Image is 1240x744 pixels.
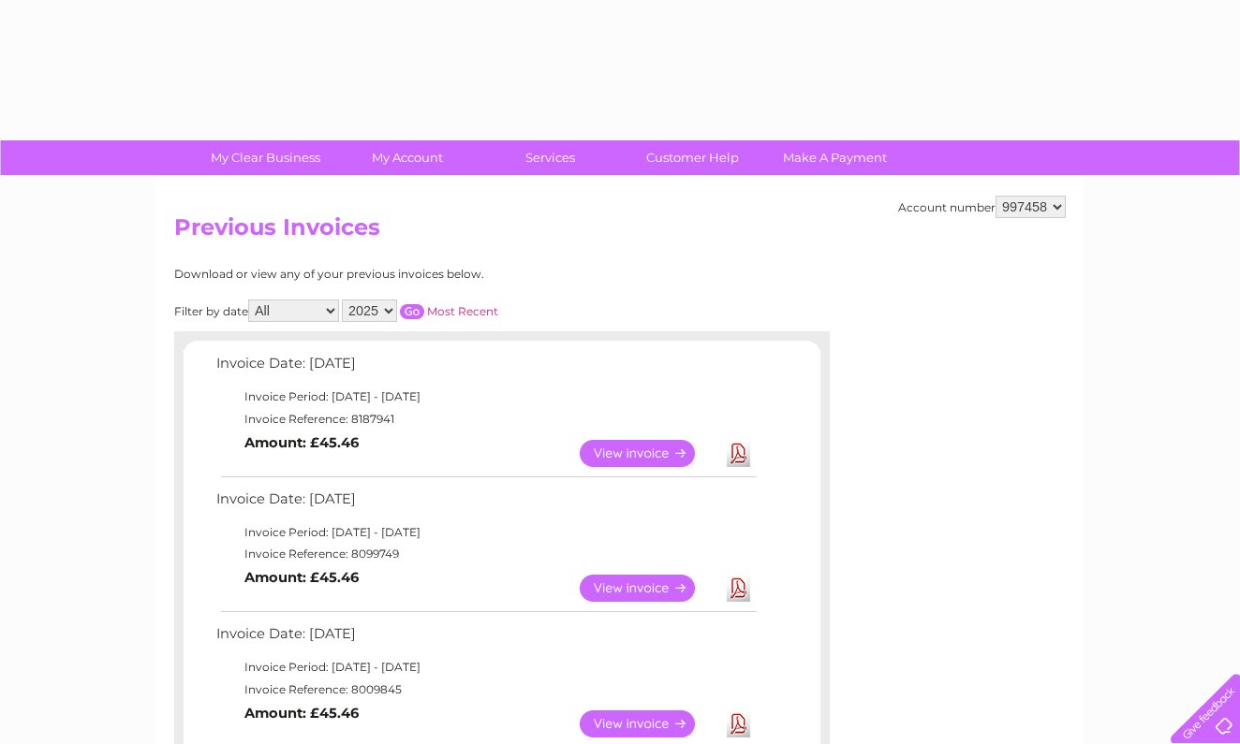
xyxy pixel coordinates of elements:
a: Services [473,140,627,175]
a: Download [727,440,750,467]
a: View [580,440,717,467]
a: My Account [331,140,485,175]
h2: Previous Invoices [174,214,1066,250]
td: Invoice Reference: 8187941 [212,408,760,430]
td: Invoice Date: [DATE] [212,621,760,656]
div: Account number [898,196,1066,218]
a: View [580,575,717,602]
a: Most Recent [427,304,498,318]
td: Invoice Period: [DATE] - [DATE] [212,656,760,678]
a: Download [727,575,750,602]
a: View [580,710,717,737]
div: Filter by date [174,299,666,322]
a: My Clear Business [188,140,343,175]
td: Invoice Date: [DATE] [212,487,760,521]
b: Amount: £45.46 [244,434,359,451]
td: Invoice Period: [DATE] - [DATE] [212,521,760,544]
a: Customer Help [615,140,770,175]
b: Amount: £45.46 [244,705,359,722]
b: Amount: £45.46 [244,569,359,586]
a: Make A Payment [758,140,912,175]
td: Invoice Period: [DATE] - [DATE] [212,386,760,408]
td: Invoice Date: [DATE] [212,351,760,386]
a: Download [727,710,750,737]
div: Download or view any of your previous invoices below. [174,268,666,281]
td: Invoice Reference: 8009845 [212,678,760,701]
td: Invoice Reference: 8099749 [212,543,760,565]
